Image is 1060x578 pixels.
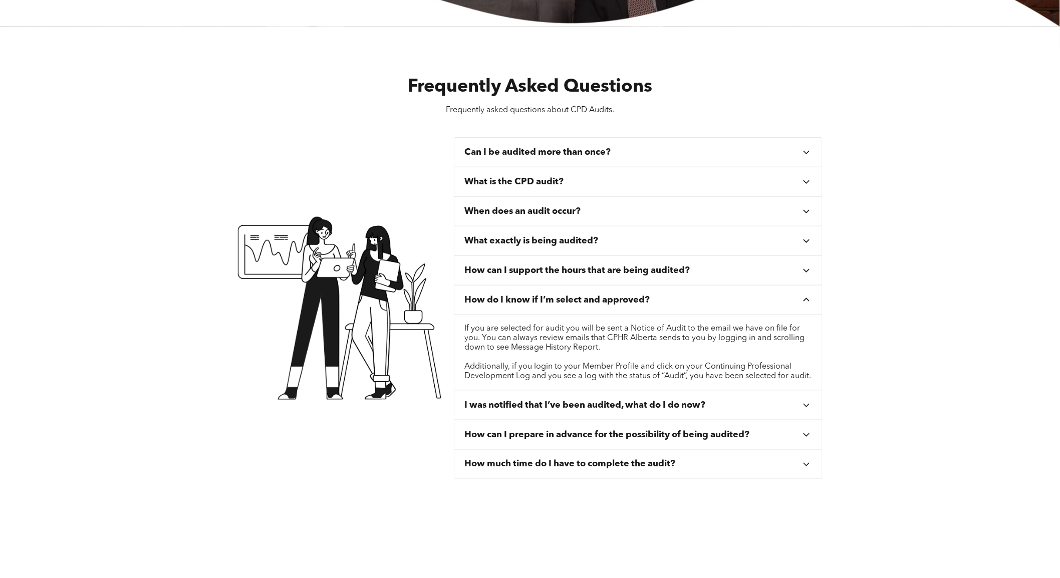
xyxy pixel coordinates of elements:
[464,206,581,217] h3: When does an audit occur?
[464,265,690,276] h3: How can I support the hours that are being audited?
[446,106,614,114] span: Frequently asked questions about CPD Audits.
[464,295,650,306] h3: How do I know if I’m select and approved?
[464,235,598,246] h3: What exactly is being audited?
[464,147,611,158] h3: Can I be audited more than once?
[464,400,705,411] h3: I was notified that I’ve been audited, what do I do now?
[464,459,675,470] h3: How much time do I have to complete the audit?
[408,78,652,96] span: Frequently Asked Questions
[464,429,749,440] h3: How can I prepare in advance for the possibility of being audited?
[237,217,442,400] img: Two women are standing next to each other looking at a laptop.
[464,176,564,187] h3: What is the CPD audit?
[464,324,812,353] p: If you are selected for audit you will be sent a Notice of Audit to the email we have on file for...
[464,362,812,381] p: Additionally, if you login to your Member Profile and click on your Continuing Professional Devel...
